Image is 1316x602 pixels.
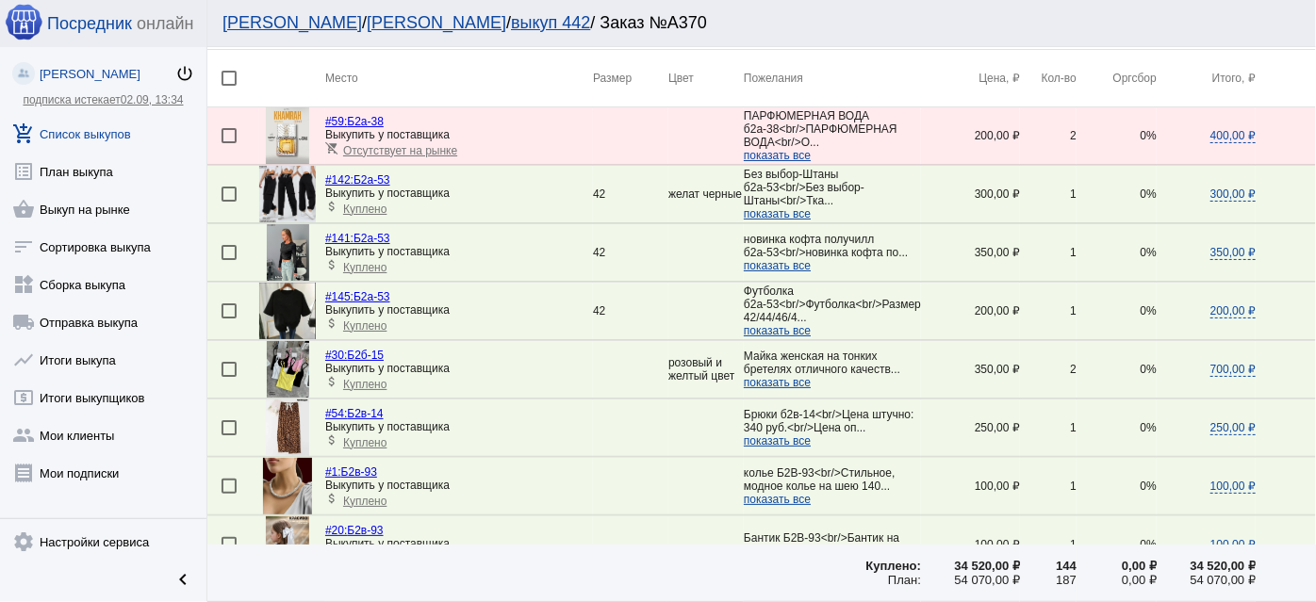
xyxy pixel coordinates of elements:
span: онлайн [137,14,193,34]
span: 0% [1141,421,1157,434]
app-description-cutted: Брюки б2в-14<br/>Цена штучно: 340 руб.<br/>Цена оп... [744,408,921,447]
mat-icon: remove_shopping_cart [325,141,338,155]
span: Куплено [343,495,387,508]
div: Выкупить у поставщика [325,245,593,258]
div: 1 [1020,421,1077,434]
span: показать все [744,207,811,220]
mat-icon: add_shopping_cart [12,122,35,145]
span: #145: [325,290,354,303]
mat-icon: receipt [12,462,35,484]
mat-icon: power_settings_new [175,64,194,83]
mat-icon: widgets [12,273,35,296]
div: 100,00 ₽ [921,538,1020,551]
div: 187 [1020,573,1077,587]
a: [PERSON_NAME] [222,13,362,32]
th: Место [325,50,593,107]
div: 42 [593,246,668,259]
span: Куплено [343,436,387,449]
div: 144 [1020,559,1077,573]
span: #141: [325,232,354,245]
div: 42 [593,304,668,317]
div: 1 [1020,246,1077,259]
span: 250,00 ₽ [1210,421,1256,435]
a: [PERSON_NAME] [367,13,506,32]
mat-icon: attach_money [325,492,338,505]
span: 02.09, 13:34 [121,93,184,106]
span: показать все [744,149,811,162]
span: 350,00 ₽ [1210,246,1256,260]
div: 350,00 ₽ [921,246,1020,259]
span: #59: [325,115,347,128]
th: Итого, ₽ [1157,50,1256,107]
mat-icon: attach_money [325,200,338,213]
span: 100,00 ₽ [1210,480,1256,494]
app-description-cutted: Без выбор-Штаны б2а-53<br/>Без выбор-Штаны<br/>Тка... [744,168,921,220]
span: 400,00 ₽ [1210,129,1256,143]
div: 2 [1020,129,1077,142]
div: Выкупить у поставщика [325,362,593,375]
div: 0,00 ₽ [1077,559,1157,573]
img: cDt8alR7fqZNap51AmL4el8BWRybrTysQBM3qTTbOnEfahHj7XjwydsNVIrNvvLdL-f-PTPIImF2YIx10cY2vyEi.jpg [267,341,309,398]
a: #145:Б2а-53 [325,290,390,303]
span: #142: [325,173,354,187]
a: подписка истекает02.09, 13:34 [23,93,183,106]
a: #59:Б2а-38 [325,115,384,128]
span: 0% [1141,538,1157,551]
div: 34 520,00 ₽ [921,559,1020,573]
span: 0% [1141,129,1157,142]
a: #54:Б2в-14 [325,407,384,420]
a: выкуп 442 [511,13,590,32]
app-description-cutted: Футболка б2а-53<br/>Футболка<br/>Размер 42/44/46/4... [744,285,921,337]
th: Размер [593,50,668,107]
mat-icon: sort [12,236,35,258]
th: Пожелания [744,50,921,107]
span: 300,00 ₽ [1210,187,1256,202]
td: желат черные [668,166,744,223]
div: 350,00 ₽ [921,363,1020,376]
mat-icon: attach_money [325,317,338,330]
div: 100,00 ₽ [921,480,1020,493]
mat-icon: attach_money [325,433,338,447]
span: Куплено [343,203,387,216]
mat-icon: chevron_left [172,568,194,591]
app-description-cutted: ПАРФЮМЕРНАЯ ВОДА б2а-38<br/>ПАРФЮМЕРНАЯ ВОДА<br/>О... [744,109,921,162]
div: 2 [1020,363,1077,376]
a: #141:Б2а-53 [325,232,390,245]
div: / / / Заказ №А370 [222,13,1282,33]
img: 8qJWVZn_Az3AMrHx017F9j47_WEAifiXjBeqwbo5L2I14eveL8pEu7-voa9nFYqzQfScSCUoElawx76rgieVo1WE.jpg [263,458,311,514]
div: Выкупить у поставщика [325,187,593,200]
div: 1 [1020,480,1077,493]
div: 42 [593,187,668,201]
mat-icon: group [12,424,35,447]
span: показать все [744,324,811,337]
div: 300,00 ₽ [921,187,1020,201]
div: 1 [1020,187,1077,201]
div: Куплено: [744,559,921,573]
div: План: [744,573,921,587]
span: #20: [325,524,347,537]
div: 200,00 ₽ [921,129,1020,142]
div: Выкупить у поставщика [325,128,593,141]
span: Куплено [343,319,387,333]
div: Выкупить у поставщика [325,537,593,550]
span: 100,00 ₽ [1210,538,1256,552]
span: Отсутствует на рынке [343,144,457,157]
mat-icon: local_atm [12,386,35,409]
mat-icon: attach_money [325,258,338,271]
span: #54: [325,407,347,420]
mat-icon: attach_money [325,375,338,388]
img: XOrzLj0JRQVOf_RVplarQmq8_98KDwnDuhZVb9NHhhYuy9vPpteM_EepinSbA1DbhJho87RC7xdve62_Yh5ZZclt.jpg [266,399,308,456]
span: 0% [1141,246,1157,259]
div: 1 [1020,538,1077,551]
div: 54 070,00 ₽ [921,573,1020,587]
span: показать все [744,376,811,389]
th: Кол-во [1020,50,1077,107]
div: Выкупить у поставщика [325,479,593,492]
span: Посредник [47,14,132,34]
a: #20:Б2в-93 [325,524,384,537]
span: Куплено [343,261,387,274]
app-description-cutted: Майка женская на тонких бретелях отличного качеств... [744,350,921,389]
app-description-cutted: Бантик Б2В-93<br/>Бантик на заколке 140 руб. [744,531,921,558]
div: Выкупить у поставщика [325,303,593,317]
img: pvc4eKO_N1fsOycBn-D9o8qLtNlUxGXxEdE7Y8k2C333zLb1MHyQfzTmE4gF5FR4r_BpxUch42gkHVyicNDqLZci.jpg [267,224,309,281]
